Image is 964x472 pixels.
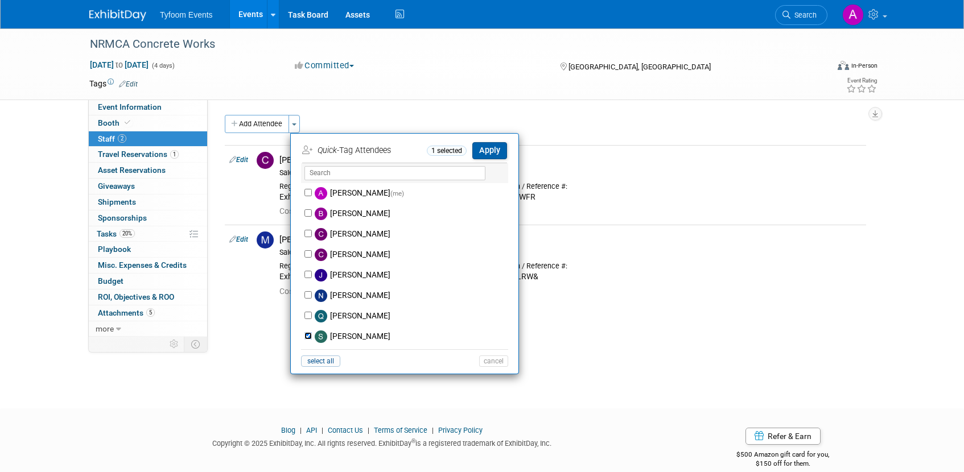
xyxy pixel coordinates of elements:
[89,274,207,289] a: Budget
[89,436,674,449] div: Copyright © 2025 ExhibitDay, Inc. All rights reserved. ExhibitDay is a registered trademark of Ex...
[315,330,327,343] img: S.jpg
[257,152,274,169] img: C.jpg
[312,285,512,306] label: [PERSON_NAME]
[279,248,862,257] div: Sales Representative
[279,287,305,296] span: Cost: $
[315,249,327,261] img: C.jpg
[98,118,133,127] span: Booth
[89,179,207,194] a: Giveaways
[98,276,123,285] span: Budget
[89,194,207,210] a: Shipments
[297,426,304,434] span: |
[312,265,512,285] label: [PERSON_NAME]
[98,245,131,254] span: Playbook
[89,78,138,89] td: Tags
[118,134,126,143] span: 2
[312,204,512,224] label: [PERSON_NAME]
[279,287,335,296] span: 850.00
[279,155,862,165] div: [PERSON_NAME]
[328,426,363,434] a: Contact Us
[89,60,149,70] span: [DATE] [DATE]
[312,306,512,326] label: [PERSON_NAME]
[438,426,483,434] a: Privacy Policy
[89,289,207,305] a: ROI, Objectives & ROO
[98,165,166,175] span: Asset Reservations
[98,260,187,270] span: Misc. Expenses & Credits
[291,60,359,72] button: Committed
[225,115,289,133] button: Add Attendee
[89,258,207,273] a: Misc. Expenses & Credits
[98,197,136,206] span: Shipments
[838,61,849,70] img: Format-Inperson.png
[691,442,875,469] div: $500 Amazon gift card for you,
[427,146,467,156] span: 1 selected
[96,324,114,333] span: more
[229,156,248,164] a: Edit
[429,426,436,434] span: |
[89,242,207,257] a: Playbook
[319,426,326,434] span: |
[281,426,295,434] a: Blog
[98,134,126,143] span: Staff
[89,210,207,226] a: Sponsorships
[184,337,208,351] td: Toggle Event Tabs
[374,426,427,434] a: Terms of Service
[229,235,248,243] a: Edit
[568,63,711,71] span: [GEOGRAPHIC_DATA], [GEOGRAPHIC_DATA]
[120,229,135,238] span: 20%
[312,224,512,245] label: [PERSON_NAME]
[315,289,327,302] img: N.jpg
[89,226,207,242] a: Tasks20%
[279,206,305,216] span: Cost: $
[846,78,877,84] div: Event Rating
[89,115,207,131] a: Booth
[170,150,179,159] span: 1
[842,4,864,26] img: Angie Nichols
[318,146,337,155] i: Quick
[160,10,213,19] span: Tyfoom Events
[312,183,512,204] label: [PERSON_NAME]
[119,80,138,88] a: Edit
[257,231,274,249] img: M.jpg
[89,147,207,162] a: Travel Reservations1
[315,310,327,322] img: Q.jpg
[472,142,507,159] button: Apply
[97,229,135,238] span: Tasks
[279,182,462,191] div: Registration / Ticket Type:
[279,262,462,271] div: Registration / Ticket Type:
[315,208,327,220] img: B.jpg
[279,168,862,177] div: Sales Representative
[479,272,662,282] div: FQNCMD4LRW&
[745,428,821,445] a: Refer & Earn
[479,192,662,202] div: PBN6L2RBWFR
[775,5,827,25] a: Search
[86,34,810,55] div: NRMCA Concrete Works
[312,245,512,265] label: [PERSON_NAME]
[302,142,424,160] td: -Tag Attendees
[279,234,862,245] div: [PERSON_NAME]
[98,102,162,111] span: Event Information
[98,181,135,191] span: Giveaways
[851,61,878,70] div: In-Person
[98,213,147,222] span: Sponsorships
[151,62,175,69] span: (4 days)
[98,150,179,159] span: Travel Reservations
[390,189,404,197] span: (me)
[89,131,207,147] a: Staff2
[479,355,508,367] button: cancel
[479,262,662,271] div: Confirmation / Reference #:
[164,337,184,351] td: Personalize Event Tab Strip
[114,60,125,69] span: to
[760,59,878,76] div: Event Format
[306,426,317,434] a: API
[312,326,512,347] label: [PERSON_NAME]
[98,308,155,317] span: Attachments
[89,10,146,21] img: ExhibitDay
[89,100,207,115] a: Event Information
[411,438,415,444] sup: ®
[146,308,155,317] span: 5
[301,355,340,367] button: select all
[691,459,875,469] div: $150 off for them.
[89,321,207,337] a: more
[790,11,817,19] span: Search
